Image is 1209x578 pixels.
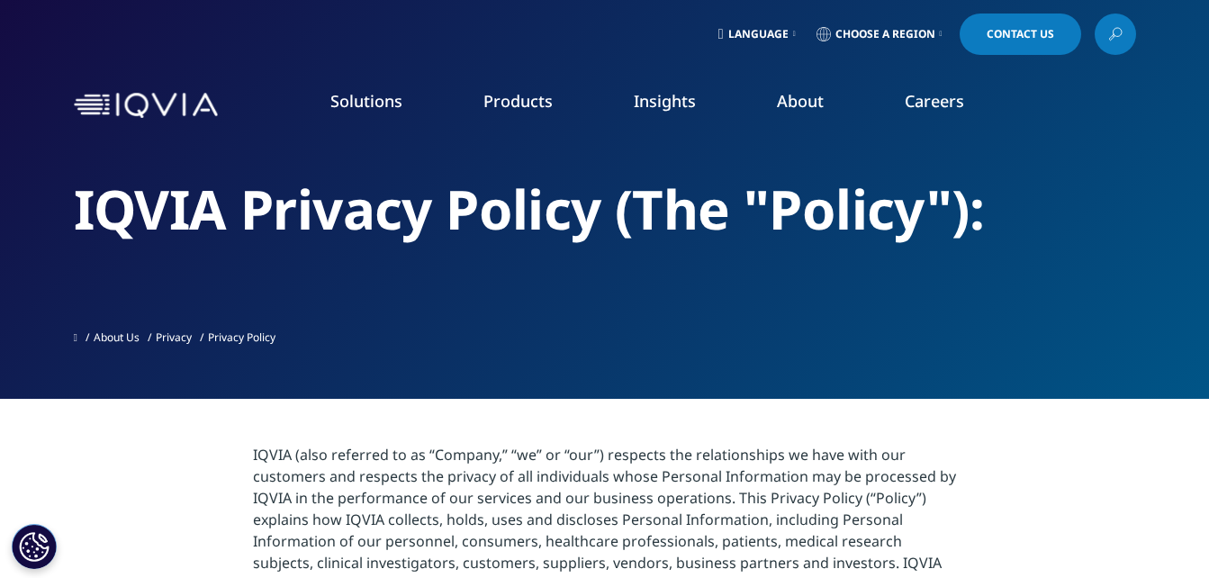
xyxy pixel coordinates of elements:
a: Contact Us [960,14,1081,55]
a: About Us [94,330,140,345]
span: Privacy Policy [208,330,275,345]
button: Configuración de cookies [12,524,57,569]
span: Choose a Region [835,27,935,41]
a: Products [483,90,553,112]
nav: Primary [225,63,1136,148]
a: Solutions [330,90,402,112]
img: IQVIA Healthcare Information Technology and Pharma Clinical Research Company [74,93,218,119]
h2: IQVIA Privacy Policy (The "Policy"): [74,176,1136,243]
a: Careers [905,90,964,112]
a: About [777,90,824,112]
span: Contact Us [987,29,1054,40]
a: Privacy [156,330,192,345]
a: Insights [634,90,696,112]
span: Language [728,27,789,41]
